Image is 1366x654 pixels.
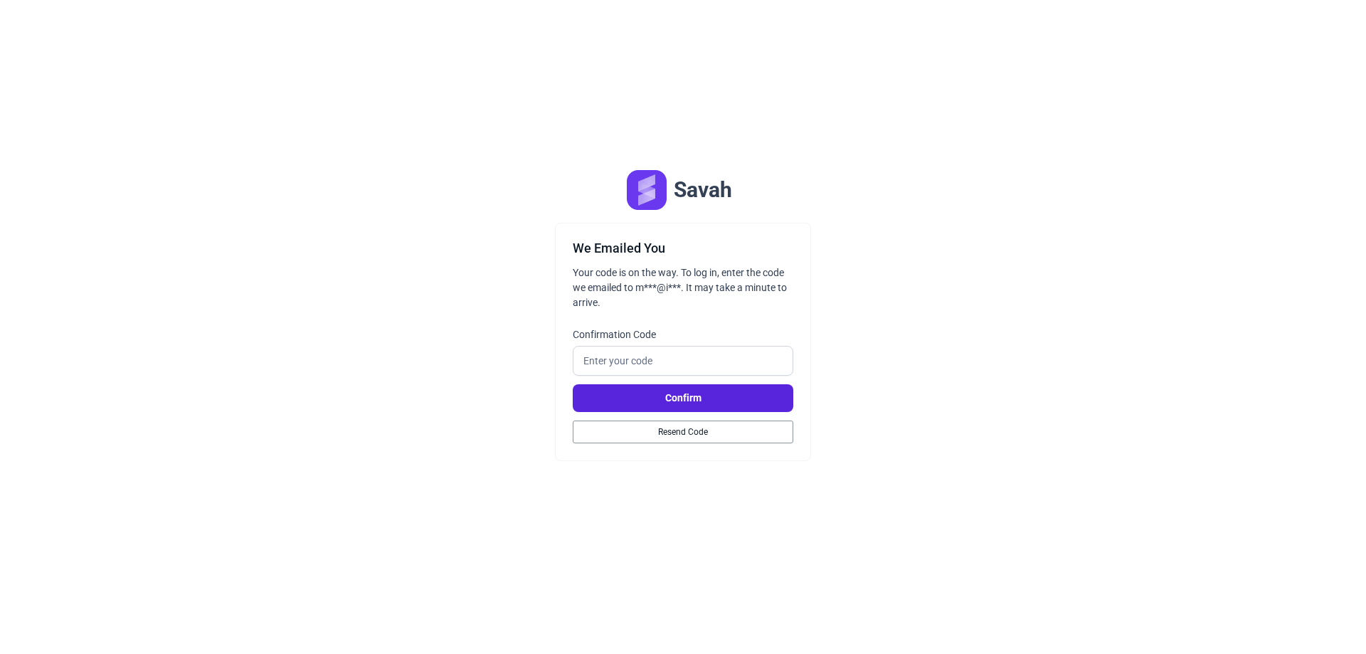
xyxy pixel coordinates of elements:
[573,421,793,443] button: Resend Code
[674,177,732,202] h1: Savah
[1295,586,1366,654] iframe: Chat Widget
[573,327,793,342] label: Confirmation Code
[627,170,667,210] img: Logo
[573,384,793,412] button: Confirm
[573,241,793,257] h3: We Emailed You
[573,265,793,310] span: Your code is on the way. To log in, enter the code we emailed to m***@i***. It may take a minute ...
[573,346,793,376] input: Enter your code
[1295,586,1366,654] div: Widget de chat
